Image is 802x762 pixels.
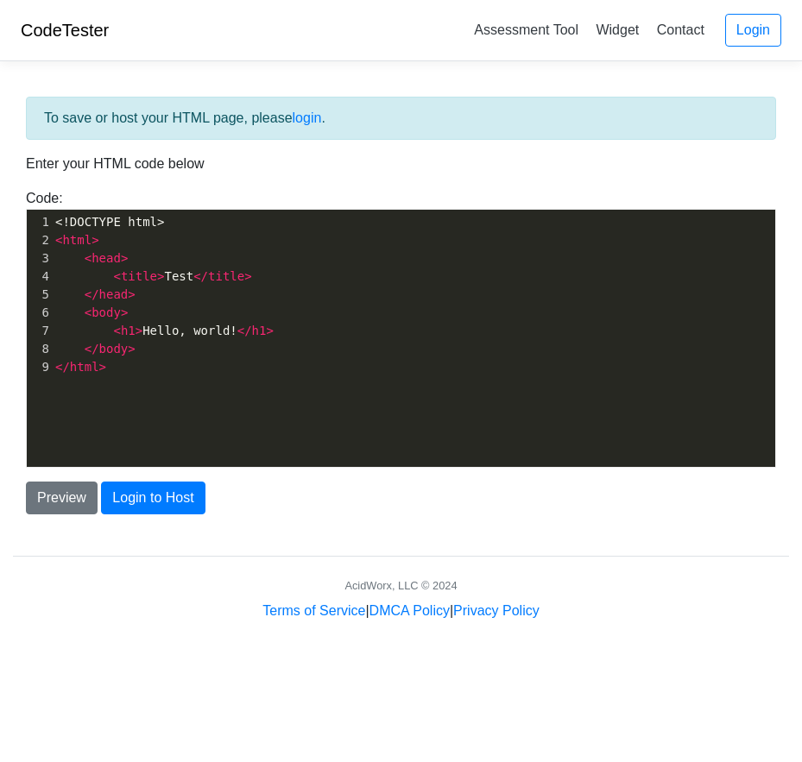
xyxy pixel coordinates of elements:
[92,251,121,265] span: head
[121,269,157,283] span: title
[27,213,52,231] div: 1
[27,340,52,358] div: 8
[128,287,135,301] span: >
[55,215,164,229] span: <!DOCTYPE html>
[113,269,120,283] span: <
[27,322,52,340] div: 7
[121,324,136,337] span: h1
[589,16,646,44] a: Widget
[453,603,540,618] a: Privacy Policy
[237,324,252,337] span: </
[13,188,789,468] div: Code:
[99,360,106,374] span: >
[262,603,365,618] a: Terms of Service
[101,482,205,514] button: Login to Host
[85,342,99,356] span: </
[85,287,99,301] span: </
[85,305,92,319] span: <
[55,233,62,247] span: <
[193,269,208,283] span: </
[26,154,776,174] p: Enter your HTML code below
[725,14,781,47] a: Login
[252,324,267,337] span: h1
[344,577,457,594] div: AcidWorx, LLC © 2024
[21,21,109,40] a: CodeTester
[27,304,52,322] div: 6
[99,342,129,356] span: body
[157,269,164,283] span: >
[27,268,52,286] div: 4
[70,360,99,374] span: html
[208,269,244,283] span: title
[55,360,70,374] span: </
[369,603,450,618] a: DMCA Policy
[26,482,98,514] button: Preview
[55,269,252,283] span: Test
[266,324,273,337] span: >
[85,251,92,265] span: <
[55,324,274,337] span: Hello, world!
[128,342,135,356] span: >
[244,269,251,283] span: >
[27,231,52,249] div: 2
[262,601,539,621] div: | |
[27,249,52,268] div: 3
[136,324,142,337] span: >
[650,16,711,44] a: Contact
[121,251,128,265] span: >
[26,97,776,140] div: To save or host your HTML page, please .
[121,305,128,319] span: >
[293,110,322,125] a: login
[27,358,52,376] div: 9
[113,324,120,337] span: <
[99,287,129,301] span: head
[62,233,92,247] span: html
[92,305,121,319] span: body
[92,233,98,247] span: >
[467,16,585,44] a: Assessment Tool
[27,286,52,304] div: 5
